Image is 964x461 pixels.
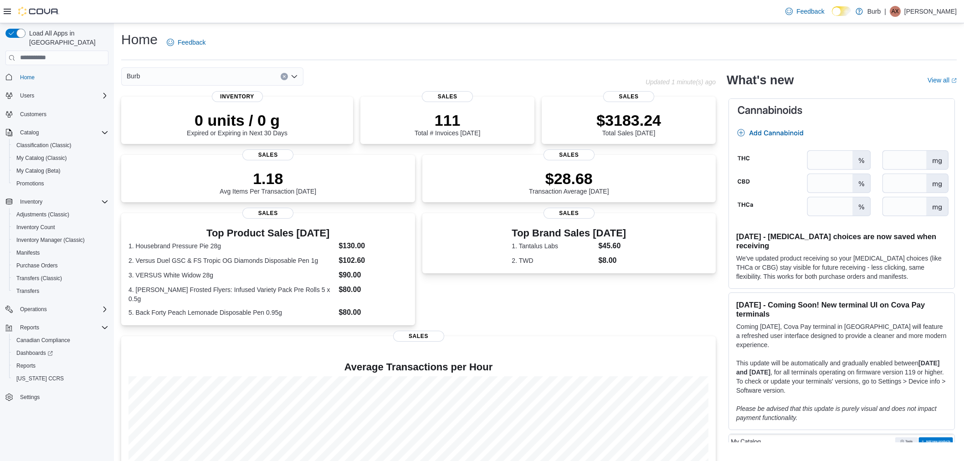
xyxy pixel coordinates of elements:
[951,78,957,83] svg: External link
[16,167,61,174] span: My Catalog (Beta)
[13,360,108,371] span: Reports
[128,271,335,280] dt: 3. VERSUS White Widow 28g
[884,6,886,17] p: |
[16,322,108,333] span: Reports
[20,324,39,331] span: Reports
[2,303,112,316] button: Operations
[736,232,947,250] h3: [DATE] - [MEDICAL_DATA] choices are now saved when receiving
[338,284,407,295] dd: $80.00
[890,6,901,17] div: Akira Xu
[178,38,205,47] span: Feedback
[16,211,69,218] span: Adjustments (Classic)
[16,236,85,244] span: Inventory Manager (Classic)
[736,300,947,318] h3: [DATE] - Coming Soon! New terminal UI on Cova Pay terminals
[736,359,939,376] strong: [DATE] and [DATE]
[512,241,595,251] dt: 1. Tantalus Labs
[187,111,287,129] p: 0 units / 0 g
[5,67,108,428] nav: Complex example
[16,72,38,83] a: Home
[16,322,43,333] button: Reports
[13,286,108,297] span: Transfers
[128,285,335,303] dt: 4. [PERSON_NAME] Frosted Flyers: Infused Variety Pack Pre Rolls 5 x 0.5g
[529,169,609,188] p: $28.68
[596,111,661,137] div: Total Sales [DATE]
[544,149,595,160] span: Sales
[20,394,40,401] span: Settings
[13,335,108,346] span: Canadian Compliance
[892,6,899,17] span: AX
[13,165,64,176] a: My Catalog (Beta)
[16,196,108,207] span: Inventory
[736,322,947,349] p: Coming [DATE], Cova Pay terminal in [GEOGRAPHIC_DATA] will feature a refreshed user interface des...
[16,287,39,295] span: Transfers
[338,241,407,251] dd: $130.00
[9,359,112,372] button: Reports
[26,29,108,47] span: Load All Apps in [GEOGRAPHIC_DATA]
[16,127,108,138] span: Catalog
[220,169,316,188] p: 1.18
[13,286,43,297] a: Transfers
[16,90,38,101] button: Users
[13,348,56,359] a: Dashboards
[596,111,661,129] p: $3183.24
[13,209,108,220] span: Adjustments (Classic)
[13,140,108,151] span: Classification (Classic)
[13,348,108,359] span: Dashboards
[9,347,112,359] a: Dashboards
[16,142,72,149] span: Classification (Classic)
[13,153,108,164] span: My Catalog (Classic)
[338,307,407,318] dd: $80.00
[646,78,716,86] p: Updated 1 minute(s) ago
[187,111,287,137] div: Expired or Expiring in Next 30 Days
[544,208,595,219] span: Sales
[9,285,112,297] button: Transfers
[16,275,62,282] span: Transfers (Classic)
[13,273,66,284] a: Transfers (Classic)
[782,2,828,20] a: Feedback
[13,140,75,151] a: Classification (Classic)
[163,33,209,51] a: Feedback
[736,359,947,395] p: This update will be automatically and gradually enabled between , for all terminals operating on ...
[20,74,35,81] span: Home
[16,72,108,83] span: Home
[242,149,293,160] span: Sales
[13,247,43,258] a: Manifests
[128,241,335,251] dt: 1. Housebrand Pressure Pie 28g
[13,178,48,189] a: Promotions
[415,111,480,137] div: Total # Invoices [DATE]
[20,129,39,136] span: Catalog
[832,6,851,16] input: Dark Mode
[16,249,40,256] span: Manifests
[9,139,112,152] button: Classification (Classic)
[16,391,108,403] span: Settings
[13,373,108,384] span: Washington CCRS
[13,222,59,233] a: Inventory Count
[512,256,595,265] dt: 2. TWD
[2,195,112,208] button: Inventory
[9,152,112,164] button: My Catalog (Classic)
[727,73,794,87] h2: What's new
[16,90,108,101] span: Users
[2,71,112,84] button: Home
[338,255,407,266] dd: $102.60
[16,180,44,187] span: Promotions
[128,228,408,239] h3: Top Product Sales [DATE]
[13,165,108,176] span: My Catalog (Beta)
[16,392,43,403] a: Settings
[422,91,473,102] span: Sales
[16,127,42,138] button: Catalog
[281,73,288,80] button: Clear input
[9,259,112,272] button: Purchase Orders
[13,222,108,233] span: Inventory Count
[13,273,108,284] span: Transfers (Classic)
[867,6,881,17] p: Burb
[2,126,112,139] button: Catalog
[13,360,39,371] a: Reports
[18,7,59,16] img: Cova
[16,196,46,207] button: Inventory
[13,153,71,164] a: My Catalog (Classic)
[9,177,112,190] button: Promotions
[20,92,34,99] span: Users
[242,208,293,219] span: Sales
